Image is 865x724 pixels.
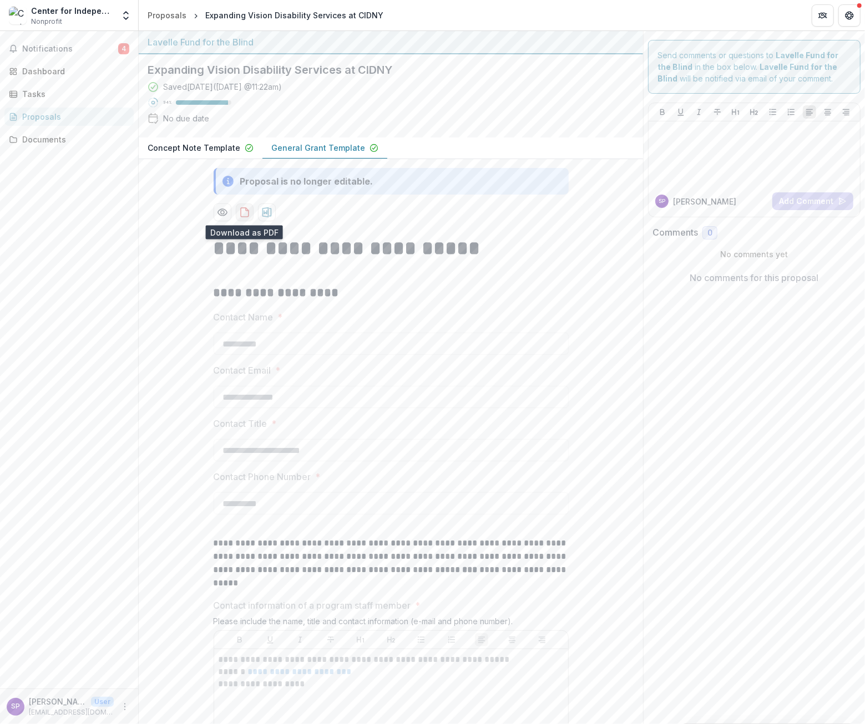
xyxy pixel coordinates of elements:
[747,105,761,119] button: Heading 2
[812,4,834,27] button: Partners
[22,134,125,145] div: Documents
[22,44,118,54] span: Notifications
[118,43,129,54] span: 4
[839,105,853,119] button: Align Right
[143,7,191,23] a: Proposals
[505,633,519,646] button: Align Center
[233,633,246,646] button: Bold
[354,633,367,646] button: Heading 1
[29,696,87,707] p: [PERSON_NAME]
[271,142,365,154] p: General Grant Template
[659,198,665,204] div: Sarah Pita
[11,703,20,710] div: Sarah Pita
[4,108,134,126] a: Proposals
[205,9,383,21] div: Expanding Vision Disability Services at CIDNY
[4,85,134,103] a: Tasks
[118,700,131,713] button: More
[4,40,134,58] button: Notifications4
[163,99,171,106] p: 94 %
[148,142,240,154] p: Concept Note Template
[785,105,798,119] button: Ordered List
[143,7,388,23] nav: breadcrumb
[31,5,114,17] div: Center for Independence of the Disabled, [US_STATE]
[674,105,687,119] button: Underline
[214,203,231,221] button: Preview 56700948-136c-4129-9687-7414b5e462da-1.pdf
[31,17,62,27] span: Nonprofit
[475,633,488,646] button: Align Left
[236,203,254,221] button: download-proposal
[163,81,282,93] div: Saved [DATE] ( [DATE] @ 11:22am )
[22,111,125,123] div: Proposals
[214,470,311,483] p: Contact Phone Number
[29,707,114,717] p: [EMAIL_ADDRESS][DOMAIN_NAME]
[240,175,373,188] div: Proposal is no longer editable.
[690,271,819,284] p: No comments for this proposal
[148,35,634,49] div: Lavelle Fund for the Blind
[118,4,134,27] button: Open entity switcher
[214,417,267,430] p: Contact Title
[673,196,736,207] p: [PERSON_NAME]
[385,633,398,646] button: Heading 2
[803,105,816,119] button: Align Left
[766,105,780,119] button: Bullet List
[821,105,834,119] button: Align Center
[214,364,271,377] p: Contact Email
[91,697,114,707] p: User
[692,105,706,119] button: Italicize
[324,633,337,646] button: Strike
[294,633,307,646] button: Italicize
[214,616,569,630] div: Please include the name, title and contact information (e-mail and phone number).
[414,633,428,646] button: Bullet List
[535,633,549,646] button: Align Right
[9,7,27,24] img: Center for Independence of the Disabled, New York
[22,65,125,77] div: Dashboard
[4,62,134,80] a: Dashboard
[4,130,134,149] a: Documents
[656,105,669,119] button: Bold
[148,9,186,21] div: Proposals
[148,63,616,77] h2: Expanding Vision Disability Services at CIDNY
[652,227,698,238] h2: Comments
[214,599,411,612] p: Contact information of a program staff member
[648,40,861,94] div: Send comments or questions to in the box below. will be notified via email of your comment.
[838,4,861,27] button: Get Help
[445,633,458,646] button: Ordered List
[711,105,724,119] button: Strike
[214,310,274,324] p: Contact Name
[729,105,742,119] button: Heading 1
[258,203,276,221] button: download-proposal
[707,228,712,238] span: 0
[22,88,125,100] div: Tasks
[264,633,277,646] button: Underline
[652,248,856,260] p: No comments yet
[772,192,853,210] button: Add Comment
[163,113,209,124] div: No due date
